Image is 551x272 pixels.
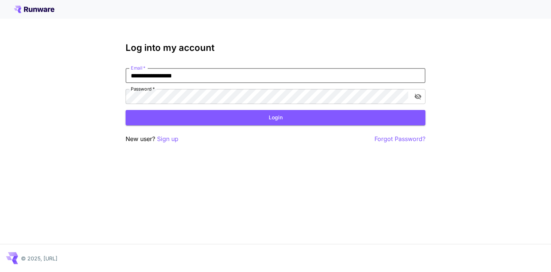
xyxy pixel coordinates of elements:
p: New user? [126,134,178,144]
label: Email [131,65,145,71]
h3: Log into my account [126,43,425,53]
button: Login [126,110,425,125]
p: © 2025, [URL] [21,254,57,262]
button: Sign up [157,134,178,144]
button: Forgot Password? [374,134,425,144]
label: Password [131,86,155,92]
button: toggle password visibility [411,90,425,103]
